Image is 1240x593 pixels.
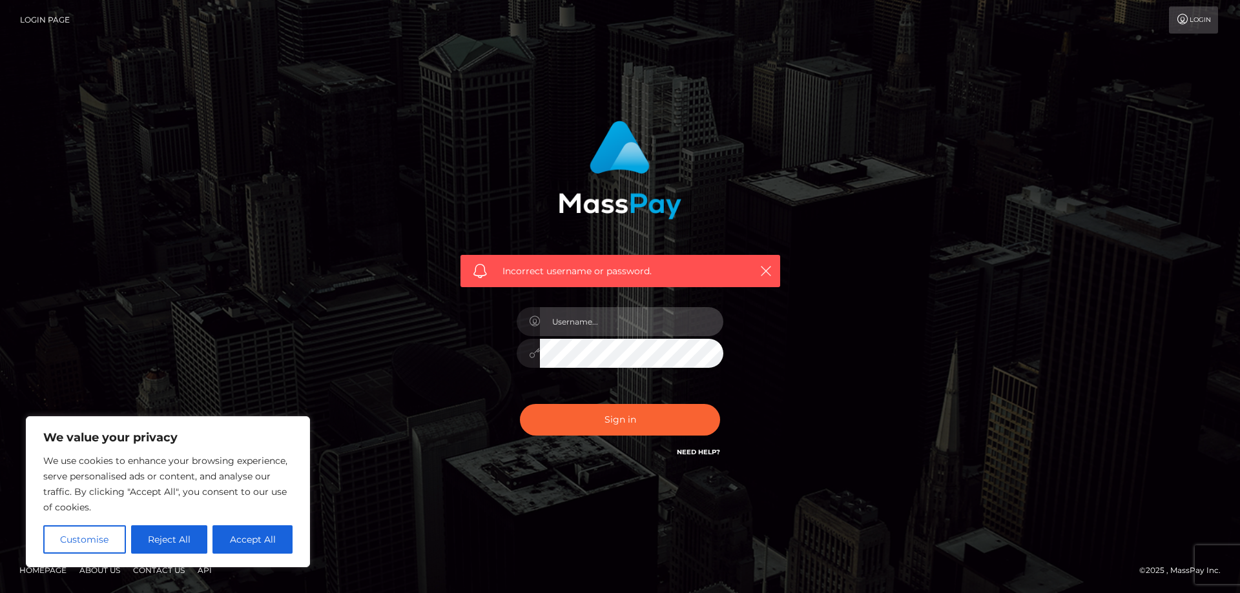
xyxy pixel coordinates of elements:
[43,453,293,515] p: We use cookies to enhance your browsing experience, serve personalised ads or content, and analys...
[559,121,681,219] img: MassPay Login
[212,525,293,554] button: Accept All
[502,265,738,278] span: Incorrect username or password.
[26,416,310,567] div: We value your privacy
[43,430,293,445] p: We value your privacy
[1139,563,1230,578] div: © 2025 , MassPay Inc.
[14,560,72,580] a: Homepage
[43,525,126,554] button: Customise
[540,307,723,336] input: Username...
[20,6,70,34] a: Login Page
[677,448,720,456] a: Need Help?
[74,560,125,580] a: About Us
[192,560,217,580] a: API
[131,525,208,554] button: Reject All
[1169,6,1218,34] a: Login
[520,404,720,436] button: Sign in
[128,560,190,580] a: Contact Us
